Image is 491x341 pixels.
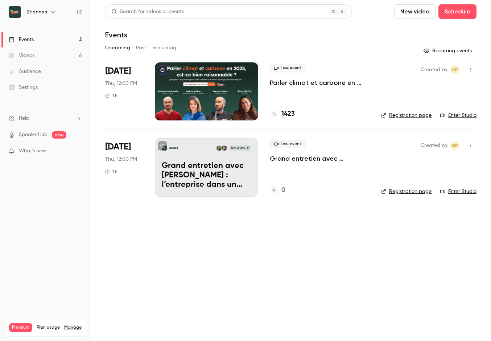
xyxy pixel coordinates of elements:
iframe: Noticeable Trigger [73,148,82,155]
span: GP [451,141,458,150]
img: Frédéric Mazzella [216,145,222,151]
div: Videos [9,52,34,59]
span: Help [19,115,29,122]
a: Enter Studio [440,188,476,195]
p: Grand entretien avec [PERSON_NAME] : l’entreprise dans un monde en crises [162,161,251,189]
h4: 0 [281,185,285,195]
span: Gabrielle Piot [450,65,459,74]
h6: 2tonnes [27,8,47,16]
a: 1423 [270,109,295,119]
span: Thu, 12:00 PM [105,80,137,87]
span: GP [451,65,458,74]
a: SpeakerHub [19,131,48,139]
h4: 1423 [281,109,295,119]
span: [DATE] 12:00 PM [229,145,251,151]
a: Enter Studio [440,112,476,119]
span: Gabrielle Piot [450,141,459,150]
a: Parler climat et carbone en 2025 : est-ce bien raisonnable ? [270,78,370,87]
div: 1 h [105,169,117,174]
div: 1 h [105,93,117,99]
a: Registration page [381,112,432,119]
button: New video [394,4,436,19]
span: Created by [421,141,447,150]
span: Created by [421,65,447,74]
a: Grand entretien avec [PERSON_NAME] : l’entreprise dans un monde en crises [270,154,370,163]
span: Live event [270,64,306,73]
img: 2tonnes [9,6,21,18]
li: help-dropdown-opener [9,115,82,122]
a: Manage [64,325,82,330]
div: Settings [9,84,38,91]
a: Grand entretien avec Frédéric Mazzella : l’entreprise dans un monde en crises 2tonnesPierre-Alix ... [155,138,258,196]
p: 2tonnes [169,146,178,150]
div: Search for videos or events [111,8,184,16]
h1: Events [105,30,127,39]
div: Events [9,36,34,43]
span: Premium [9,323,32,332]
a: 0 [270,185,285,195]
button: Schedule [438,4,476,19]
a: Registration page [381,188,432,195]
span: new [52,131,66,139]
div: Audience [9,68,41,75]
div: Sep 18 Thu, 12:00 PM (Europe/Paris) [105,62,143,120]
button: Past [136,42,147,54]
span: What's new [19,147,46,155]
span: [DATE] [105,65,131,77]
div: Oct 16 Thu, 12:00 PM (Europe/Paris) [105,138,143,196]
span: Live event [270,140,306,148]
button: Recurring [152,42,177,54]
span: [DATE] [105,141,131,153]
button: Upcoming [105,42,130,54]
button: Recurring events [420,45,476,57]
img: Pierre-Alix Lloret-Bavai [222,145,227,151]
span: Plan usage [37,325,60,330]
span: Thu, 12:00 PM [105,156,137,163]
